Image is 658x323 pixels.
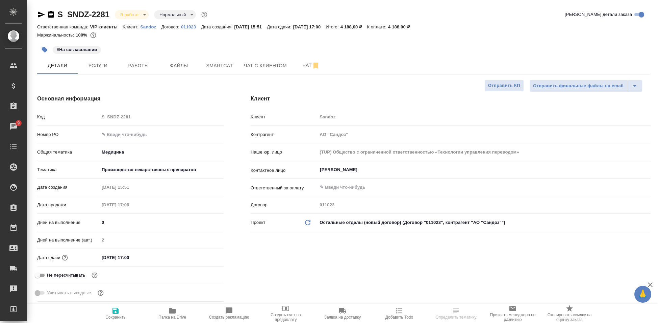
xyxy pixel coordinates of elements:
[37,42,52,57] button: Добавить тэг
[96,289,105,297] button: Выбери, если сб и вс нужно считать рабочими днями для выполнения заказа.
[37,24,90,29] p: Ответственная команда:
[76,32,89,38] p: 100%
[144,304,201,323] button: Папка на Drive
[82,62,114,70] span: Услуги
[37,254,60,261] p: Дата сдачи
[41,62,74,70] span: Детали
[47,290,91,296] span: Учитывать выходные
[2,118,25,135] a: 9
[385,315,413,320] span: Добавить Todo
[428,304,484,323] button: Определить тематику
[317,130,651,139] input: Пустое поле
[99,182,158,192] input: Пустое поле
[261,313,310,322] span: Создать счет на предоплату
[57,46,97,53] p: #На согласовании
[317,147,651,157] input: Пустое поле
[181,24,201,29] a: 011023
[251,114,317,120] p: Клиент
[37,149,99,156] p: Общая тематика
[37,202,99,208] p: Дата продажи
[37,184,99,191] p: Дата создания
[388,24,415,29] p: 4 188,00 ₽
[163,62,195,70] span: Файлы
[161,24,181,29] p: Договор:
[37,219,99,226] p: Дней на выполнение
[647,169,648,170] button: Open
[209,315,249,320] span: Создать рекламацию
[367,24,388,29] p: К оплате:
[314,304,371,323] button: Заявка на доставку
[140,24,161,29] a: Sandoz
[37,10,45,19] button: Скопировать ссылку для ЯМессенджера
[267,24,293,29] p: Дата сдачи:
[251,95,651,103] h4: Клиент
[157,12,188,18] button: Нормальный
[99,200,158,210] input: Пустое поле
[90,271,99,280] button: Включи, если не хочешь, чтобы указанная дата сдачи изменилась после переставления заказа в 'Подтв...
[99,164,224,176] div: Производство лекарственных препаратов
[201,24,234,29] p: Дата создания:
[488,82,520,90] span: Отправить КП
[647,187,648,188] button: Open
[90,24,123,29] p: VIP клиенты
[99,146,224,158] div: Медицина
[99,253,158,262] input: ✎ Введи что-нибудь
[529,80,642,92] div: split button
[251,219,265,226] p: Проект
[565,11,632,18] span: [PERSON_NAME] детали заказа
[529,80,627,92] button: Отправить финальные файлы на email
[312,62,320,70] svg: Отписаться
[37,131,99,138] p: Номер PO
[57,10,109,19] a: S_SNDZ-2281
[99,217,224,227] input: ✎ Введи что-нибудь
[488,313,537,322] span: Призвать менеджера по развитию
[99,235,224,245] input: Пустое поле
[371,304,428,323] button: Добавить Todo
[317,112,651,122] input: Пустое поле
[545,313,594,322] span: Скопировать ссылку на оценку заказа
[541,304,598,323] button: Скопировать ссылку на оценку заказа
[293,24,326,29] p: [DATE] 17:00
[251,167,317,174] p: Контактное лицо
[251,149,317,156] p: Наше юр. лицо
[122,62,155,70] span: Работы
[47,272,85,279] span: Не пересчитывать
[87,304,144,323] button: Сохранить
[37,166,99,173] p: Тематика
[251,202,317,208] p: Договор
[201,304,257,323] button: Создать рекламацию
[13,120,24,126] span: 9
[158,315,186,320] span: Папка на Drive
[484,304,541,323] button: Призвать менеджера по развитию
[52,46,102,52] span: На согласовании
[637,287,649,301] span: 🙏
[37,237,99,244] p: Дней на выполнение (авт.)
[234,24,267,29] p: [DATE] 15:51
[295,61,327,70] span: Чат
[634,286,651,303] button: 🙏
[60,253,69,262] button: Если добавить услуги и заполнить их объемом, то дата рассчитается автоматически
[118,12,141,18] button: В работе
[326,24,340,29] p: Итого:
[123,24,140,29] p: Клиент:
[200,10,209,19] button: Доп статусы указывают на важность/срочность заказа
[89,31,98,40] button: 8.50 RUB;
[533,82,624,90] span: Отправить финальные файлы на email
[105,315,126,320] span: Сохранить
[435,315,476,320] span: Определить тематику
[340,24,367,29] p: 4 188,00 ₽
[154,10,196,19] div: В работе
[115,10,149,19] div: В работе
[99,112,224,122] input: Пустое поле
[251,131,317,138] p: Контрагент
[319,183,626,191] input: ✎ Введи что-нибудь
[37,114,99,120] p: Код
[484,80,524,92] button: Отправить КП
[47,10,55,19] button: Скопировать ссылку
[244,62,287,70] span: Чат с клиентом
[257,304,314,323] button: Создать счет на предоплату
[251,185,317,191] p: Ответственный за оплату
[317,217,651,228] div: Остальные отделы (новый договор) (Договор "011023", контрагент "АО “Сандоз”")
